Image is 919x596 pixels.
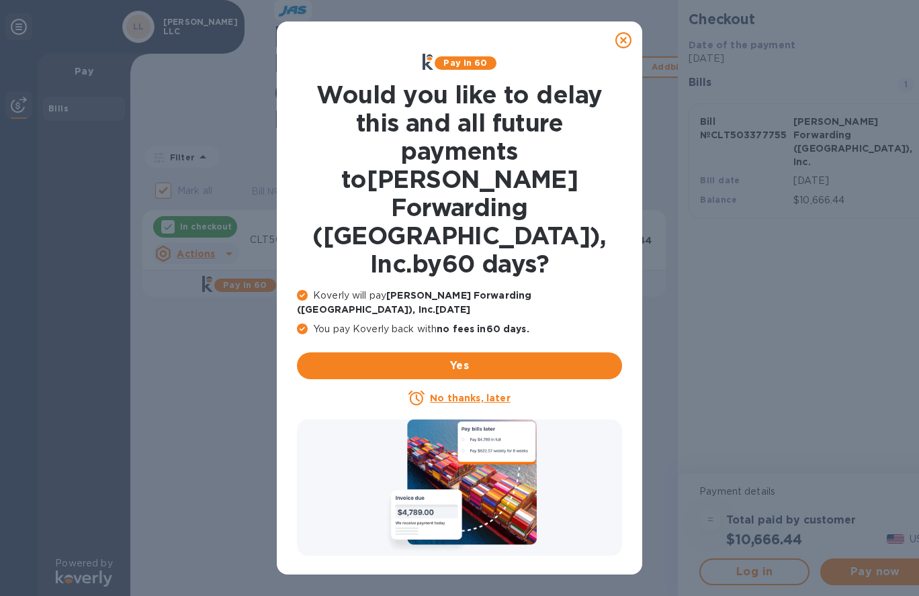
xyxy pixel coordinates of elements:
[308,358,611,374] span: Yes
[297,289,622,317] p: Koverly will pay
[297,352,622,379] button: Yes
[297,81,622,278] h1: Would you like to delay this and all future payments to [PERSON_NAME] Forwarding ([GEOGRAPHIC_DAT...
[437,324,529,334] b: no fees in 60 days .
[430,393,510,403] u: No thanks, later
[297,290,531,315] b: [PERSON_NAME] Forwarding ([GEOGRAPHIC_DATA]), Inc. [DATE]
[443,58,487,68] b: Pay in 60
[297,322,622,336] p: You pay Koverly back with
